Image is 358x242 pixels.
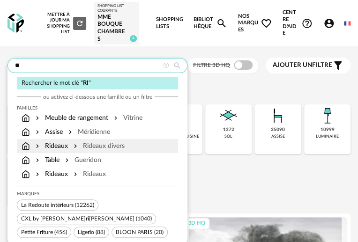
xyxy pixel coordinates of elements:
[273,62,312,68] span: Ajouter un
[21,202,74,208] span: La Redoute inté eurs
[283,9,313,37] span: Centre d'aideHelp Circle Outline icon
[34,169,68,179] div: Rideaux
[316,104,338,127] img: Luminaire.png
[34,155,60,165] div: Table
[78,229,94,235] span: Lige o
[320,127,334,133] div: 10999
[21,229,53,235] span: Petite F ture
[88,229,91,235] span: ri
[83,80,89,86] span: RI
[17,191,178,197] div: Marques
[217,104,239,127] img: Sol.png
[21,216,134,221] span: CXL by [PERSON_NAME] [PERSON_NAME]
[273,61,332,69] span: filtre
[224,134,232,139] div: sol
[154,229,164,235] span: (20)
[316,134,339,139] div: luminaire
[54,229,67,235] span: (456)
[216,18,227,29] span: Magnify icon
[22,113,30,123] img: svg+xml;base64,PHN2ZyB3aWR0aD0iMTYiIGhlaWdodD0iMTciIHZpZXdCb3g9IjAgMCAxNiAxNyIgZmlsbD0ibm9uZSIgeG...
[34,169,41,179] img: svg+xml;base64,PHN2ZyB3aWR0aD0iMTYiIGhlaWdodD0iMTYiIHZpZXdCb3g9IjAgMCAxNiAxNiIgZmlsbD0ibm9uZSIgeG...
[332,60,343,71] span: Filter icon
[75,202,94,208] span: (12262)
[22,141,30,151] img: svg+xml;base64,PHN2ZyB3aWR0aD0iMTYiIGhlaWdodD0iMTciIHZpZXdCb3g9IjAgMCAxNiAxNyIgZmlsbD0ibm9uZSIgeG...
[42,12,86,35] div: Mettre à jour ma Shopping List
[271,127,285,133] div: 35090
[34,155,41,165] img: svg+xml;base64,PHN2ZyB3aWR0aD0iMTYiIGhlaWdodD0iMTYiIHZpZXdCb3g9IjAgMCAxNiAxNiIgZmlsbD0ibm9uZSIgeG...
[97,4,136,14] div: Shopping List courante
[184,218,209,229] div: 3D HQ
[344,20,351,27] img: fr
[22,169,30,179] img: svg+xml;base64,PHN2ZyB3aWR0aD0iMTYiIGhlaWdodD0iMTciIHZpZXdCb3g9IjAgMCAxNiAxNyIgZmlsbD0ibm9uZSIgeG...
[301,18,313,29] span: Help Circle Outline icon
[116,229,153,235] span: BLOON PA S
[193,62,230,68] span: Filtre 3D HQ
[136,216,152,221] span: (1040)
[34,141,41,151] img: svg+xml;base64,PHN2ZyB3aWR0aD0iMTYiIGhlaWdodD0iMTYiIHZpZXdCb3g9IjAgMCAxNiAxNiIgZmlsbD0ibm9uZSIgeG...
[75,21,84,25] span: Refresh icon
[7,14,24,33] img: OXP
[96,229,105,235] span: (88)
[266,58,351,73] button: Ajouter unfiltre Filter icon
[34,113,108,123] div: Meuble de rangement
[43,93,152,101] span: ou activez ci-dessous une famille ou un filtre
[267,104,289,127] img: Assise.png
[86,216,89,221] span: ri
[17,77,178,89] div: Rechercher le mot clé " "
[60,202,63,208] span: ri
[223,127,234,133] div: 1272
[34,127,41,137] img: svg+xml;base64,PHN2ZyB3aWR0aD0iMTYiIGhlaWdodD0iMTYiIHZpZXdCb3g9IjAgMCAxNiAxNiIgZmlsbD0ibm9uZSIgeG...
[144,229,149,235] span: RI
[22,127,30,137] img: svg+xml;base64,PHN2ZyB3aWR0aD0iMTYiIGhlaWdodD0iMTciIHZpZXdCb3g9IjAgMCAxNiAxNyIgZmlsbD0ibm9uZSIgeG...
[22,155,30,165] img: svg+xml;base64,PHN2ZyB3aWR0aD0iMTYiIGhlaWdodD0iMTciIHZpZXdCb3g9IjAgMCAxNiAxNyIgZmlsbD0ibm9uZSIgeG...
[130,35,137,42] span: 4
[34,127,63,137] div: Assise
[97,4,136,43] a: Shopping List courante MME BOUQUE chambres 4
[323,18,335,29] span: Account Circle icon
[323,18,339,29] span: Account Circle icon
[271,134,284,139] div: assise
[17,105,178,111] div: Familles
[261,18,272,29] span: Heart Outline icon
[34,141,68,151] div: Rideaux
[97,14,136,43] div: MME BOUQUE chambres
[40,229,43,235] span: ri
[34,113,41,123] img: svg+xml;base64,PHN2ZyB3aWR0aD0iMTYiIGhlaWdodD0iMTYiIHZpZXdCb3g9IjAgMCAxNiAxNiIgZmlsbD0ibm9uZSIgeG...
